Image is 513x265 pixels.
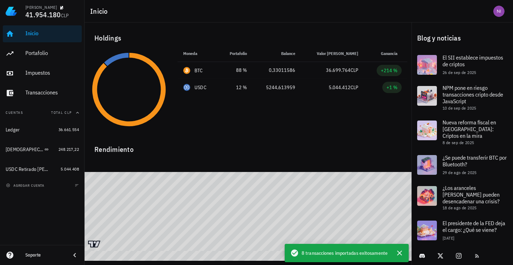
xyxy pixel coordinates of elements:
div: BTC-icon [183,67,190,74]
a: El presidente de la FED deja el cargo: ¿Qué se viene? [DATE] [412,215,513,246]
div: USDC-icon [183,84,190,91]
span: 8 transacciones importadas exitosamente [302,249,388,257]
span: El presidente de la FED deja el cargo: ¿Qué se viene? [443,220,505,233]
a: Ledger 36.661.554 [3,121,82,138]
a: Transacciones [3,85,82,101]
a: ¿Los aranceles [PERSON_NAME] pueden desencadenar una crisis? 18 de ago de 2025 [412,180,513,215]
th: Balance [253,45,301,62]
a: Impuestos [3,65,82,82]
span: 41.954.180 [25,10,61,19]
span: 26 de sep de 2025 [443,70,476,75]
div: Inicio [25,30,79,37]
h1: Inicio [90,6,111,17]
span: agregar cuenta [7,183,44,188]
a: Charting by TradingView [88,241,100,247]
span: 5.044.412 [329,84,351,91]
div: USDC [194,84,206,91]
span: Total CLP [51,110,72,115]
div: +1 % [387,84,397,91]
div: avatar [493,6,505,17]
span: 36.661.554 [58,127,79,132]
span: ¿Los aranceles [PERSON_NAME] pueden desencadenar una crisis? [443,184,500,205]
div: 88 % [224,67,247,74]
a: El SII establece impuestos de criptos 26 de sep de 2025 [412,49,513,80]
div: Ledger [6,127,20,133]
span: 29 de ago de 2025 [443,170,477,175]
div: Portafolio [25,50,79,56]
span: NPM pone en riesgo transacciones cripto desde JavaScript [443,84,503,105]
span: 18 de ago de 2025 [443,205,477,210]
span: CLP [351,84,358,91]
div: 5244,613959 [258,84,295,91]
div: [DEMOGRAPHIC_DATA] [6,147,43,153]
span: 10 de sep de 2025 [443,105,476,111]
a: [DEMOGRAPHIC_DATA] 248.217,22 [3,141,82,158]
div: Blog y noticias [412,27,513,49]
span: El SII establece impuestos de criptos [443,54,503,68]
img: LedgiFi [6,6,17,17]
span: 8 de sep de 2025 [443,140,474,145]
div: Holdings [89,27,407,49]
span: CLP [351,67,358,73]
div: Soporte [25,252,65,258]
th: Valor [PERSON_NAME] [301,45,364,62]
button: agregar cuenta [4,182,48,189]
span: ¿Se puede transferir BTC por Bluetooth? [443,154,507,168]
button: CuentasTotal CLP [3,104,82,121]
div: BTC [194,67,203,74]
th: Portafolio [219,45,253,62]
a: ¿Se puede transferir BTC por Bluetooth? 29 de ago de 2025 [412,149,513,180]
div: 12 % [224,84,247,91]
div: Transacciones [25,89,79,96]
a: Inicio [3,25,82,42]
a: USDC Retirado [PERSON_NAME][DEMOGRAPHIC_DATA] 5.044.408 [3,161,82,178]
span: 5.044.408 [61,166,79,172]
span: Ganancia [381,51,402,56]
div: [PERSON_NAME] [25,5,57,10]
a: Portafolio [3,45,82,62]
div: Impuestos [25,69,79,76]
div: USDC Retirado [PERSON_NAME][DEMOGRAPHIC_DATA] [6,166,51,172]
span: 248.217,22 [58,147,79,152]
div: +214 % [381,67,397,74]
a: Nueva reforma fiscal en [GEOGRAPHIC_DATA]: Criptos en la mira 8 de sep de 2025 [412,115,513,149]
div: 0,33011586 [258,67,295,74]
a: NPM pone en riesgo transacciones cripto desde JavaScript 10 de sep de 2025 [412,80,513,115]
span: [DATE] [443,235,454,241]
th: Moneda [178,45,219,62]
span: 36.699.764 [326,67,351,73]
span: CLP [61,12,69,19]
span: Nueva reforma fiscal en [GEOGRAPHIC_DATA]: Criptos en la mira [443,119,496,139]
div: Rendimiento [89,138,407,155]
